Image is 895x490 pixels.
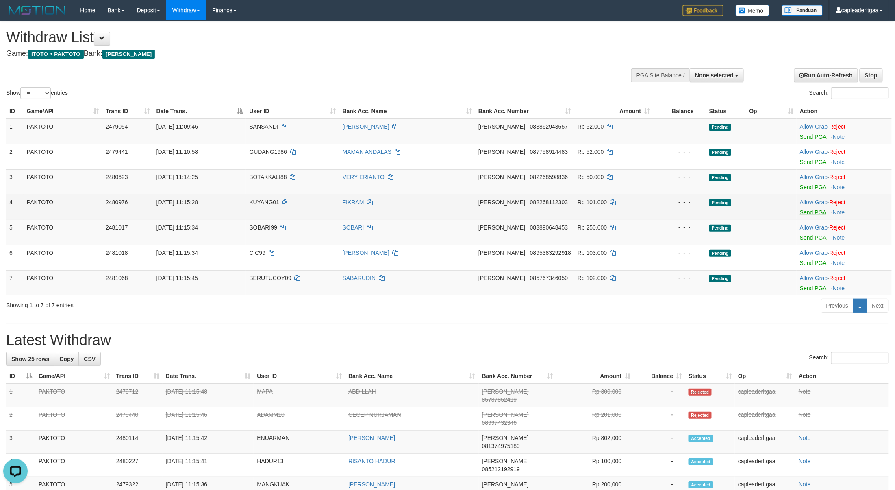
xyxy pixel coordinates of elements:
div: Showing 1 to 7 of 7 entries [6,298,367,309]
div: - - - [656,148,703,156]
a: ABDILLAH [348,388,376,395]
label: Search: [809,352,889,364]
span: Copy 85787852419 to clipboard [482,396,517,403]
a: Reject [830,249,846,256]
a: Allow Grab [800,224,828,231]
td: Rp 100,000 [556,454,634,477]
td: · [797,119,892,144]
a: Reject [830,174,846,180]
span: Rp 52.000 [578,123,604,130]
th: Amount: activate to sort column ascending [574,104,653,119]
span: Copy [59,356,74,362]
th: Trans ID: activate to sort column ascending [113,369,163,384]
span: KUYANG01 [249,199,279,206]
span: Accepted [689,435,713,442]
th: User ID: activate to sort column ascending [246,104,339,119]
a: CECEP NURJAMAN [348,411,401,418]
td: 4 [6,195,24,220]
span: Show 25 rows [11,356,49,362]
span: Pending [709,250,731,257]
th: Bank Acc. Name: activate to sort column ascending [345,369,479,384]
a: Note [799,458,811,464]
a: Reject [830,275,846,281]
span: Copy 081374975189 to clipboard [482,443,520,449]
div: - - - [656,198,703,206]
span: Copy 083862943657 to clipboard [530,123,568,130]
td: ENUARMAN [254,431,345,454]
a: Note [833,285,845,291]
a: Note [833,159,845,165]
span: · [800,224,829,231]
span: CIC99 [249,249,265,256]
td: PAKTOTO [35,384,113,407]
a: Send PGA [800,159,826,165]
th: Game/API: activate to sort column ascending [24,104,102,119]
a: Note [799,411,811,418]
span: Copy 083890648453 to clipboard [530,224,568,231]
th: Amount: activate to sort column ascending [556,369,634,384]
a: Send PGA [800,260,826,266]
span: Copy 085767346050 to clipboard [530,275,568,281]
span: [PERSON_NAME] [478,149,525,155]
span: [DATE] 11:15:34 [156,249,198,256]
th: Action [795,369,889,384]
span: 2481068 [106,275,128,281]
td: PAKTOTO [24,245,102,270]
span: Rejected [689,389,711,396]
span: · [800,249,829,256]
td: [DATE] 11:15:48 [163,384,254,407]
td: capleaderltgaa [735,407,795,431]
span: Rp 102.000 [578,275,607,281]
th: ID: activate to sort column descending [6,369,35,384]
th: Status [706,104,746,119]
a: Note [833,133,845,140]
td: · [797,245,892,270]
td: 2479712 [113,384,163,407]
select: Showentries [20,87,51,99]
td: · [797,220,892,245]
span: 2479054 [106,123,128,130]
span: Pending [709,225,731,232]
span: BOTAKKALI88 [249,174,287,180]
span: · [800,123,829,130]
th: Bank Acc. Number: activate to sort column ascending [475,104,574,119]
a: Note [799,481,811,488]
a: Note [833,184,845,190]
td: capleaderltgaa [735,431,795,454]
td: 3 [6,169,24,195]
span: 2481017 [106,224,128,231]
span: [PERSON_NAME] [482,435,529,441]
a: Next [867,299,889,313]
span: [PERSON_NAME] [482,458,529,464]
a: 1 [853,299,867,313]
a: Send PGA [800,184,826,190]
a: MAMAN ANDALAS [343,149,392,155]
a: Reject [830,123,846,130]
td: capleaderltgaa [735,384,795,407]
a: SOBARI [343,224,364,231]
span: BERUTUCOY09 [249,275,291,281]
span: SANSANDI [249,123,278,130]
span: Copy 082268112303 to clipboard [530,199,568,206]
span: Pending [709,124,731,131]
h4: Game: Bank: [6,50,589,58]
span: Pending [709,174,731,181]
td: PAKTOTO [24,119,102,144]
a: Reject [830,224,846,231]
a: Allow Grab [800,249,828,256]
a: Allow Grab [800,174,828,180]
a: [PERSON_NAME] [348,481,395,488]
span: Rp 103.000 [578,249,607,256]
th: Game/API: activate to sort column ascending [35,369,113,384]
td: [DATE] 11:15:42 [163,431,254,454]
td: PAKTOTO [24,195,102,220]
a: Note [833,260,845,266]
img: panduan.png [782,5,823,16]
span: ITOTO > PAKTOTO [28,50,84,59]
a: Note [799,388,811,395]
a: [PERSON_NAME] [343,249,389,256]
a: Allow Grab [800,199,828,206]
div: - - - [656,223,703,232]
th: Status: activate to sort column ascending [685,369,735,384]
td: - [634,431,686,454]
